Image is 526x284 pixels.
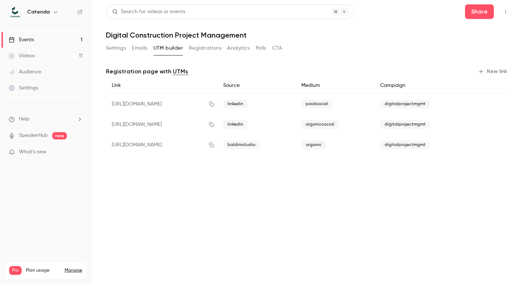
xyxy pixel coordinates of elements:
[112,8,185,16] div: Search for videos or events
[380,141,430,149] span: digitalprojectmgmt
[374,77,473,94] div: Campaign
[19,115,30,123] span: Help
[223,141,260,149] span: baldinistudio
[301,141,326,149] span: organic
[9,68,41,76] div: Audience
[223,100,248,108] span: linkedin
[106,42,126,54] button: Settings
[380,100,430,108] span: digitalprojectmgmt
[132,42,147,54] button: Emails
[217,77,295,94] div: Source
[301,100,332,108] span: paidsocial
[153,42,183,54] button: UTM builder
[189,42,221,54] button: Registrations
[301,120,339,129] span: organicsocial
[27,8,50,16] h6: Catenda
[475,66,511,77] button: New link
[9,84,38,92] div: Settings
[106,31,511,39] h1: Digital Construction Project Management
[106,94,217,115] div: [URL][DOMAIN_NAME]
[106,77,217,94] div: Link
[380,120,430,129] span: digitalprojectmgmt
[256,42,266,54] button: Polls
[52,132,67,139] span: new
[9,52,35,60] div: Videos
[106,67,188,76] p: Registration page with
[9,36,34,43] div: Events
[19,132,48,139] a: SpeakerHub
[9,6,21,18] img: Catenda
[65,268,82,273] a: Manage
[272,42,282,54] button: CTA
[106,135,217,155] div: [URL][DOMAIN_NAME]
[173,67,188,76] a: UTMs
[106,114,217,135] div: [URL][DOMAIN_NAME]
[296,77,375,94] div: Medium
[26,268,60,273] span: Plan usage
[223,120,248,129] span: linkedin
[19,148,46,156] span: What's new
[465,4,494,19] button: Share
[227,42,250,54] button: Analytics
[9,115,83,123] li: help-dropdown-opener
[9,266,22,275] span: Pro
[74,149,83,156] iframe: Noticeable Trigger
